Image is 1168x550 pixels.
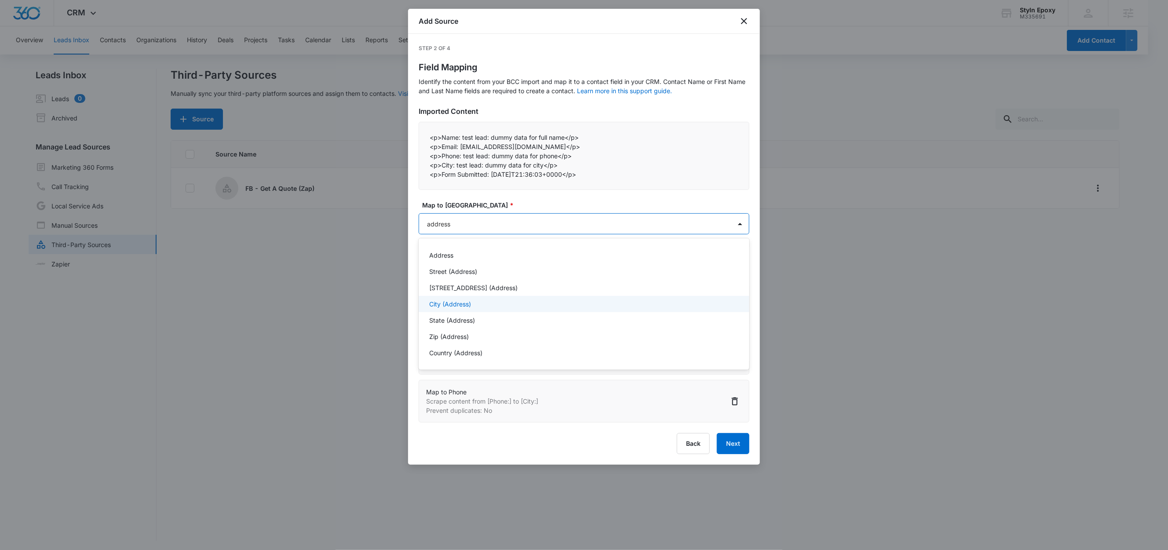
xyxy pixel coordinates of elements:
p: Country (Address) [429,348,482,357]
p: City (Address) [429,299,471,309]
p: Address [429,251,453,260]
p: State (Address) [429,316,475,325]
p: Zip (Address) [429,332,469,341]
p: [STREET_ADDRESS] (Address) [429,283,518,292]
p: Street (Address) [429,267,477,276]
